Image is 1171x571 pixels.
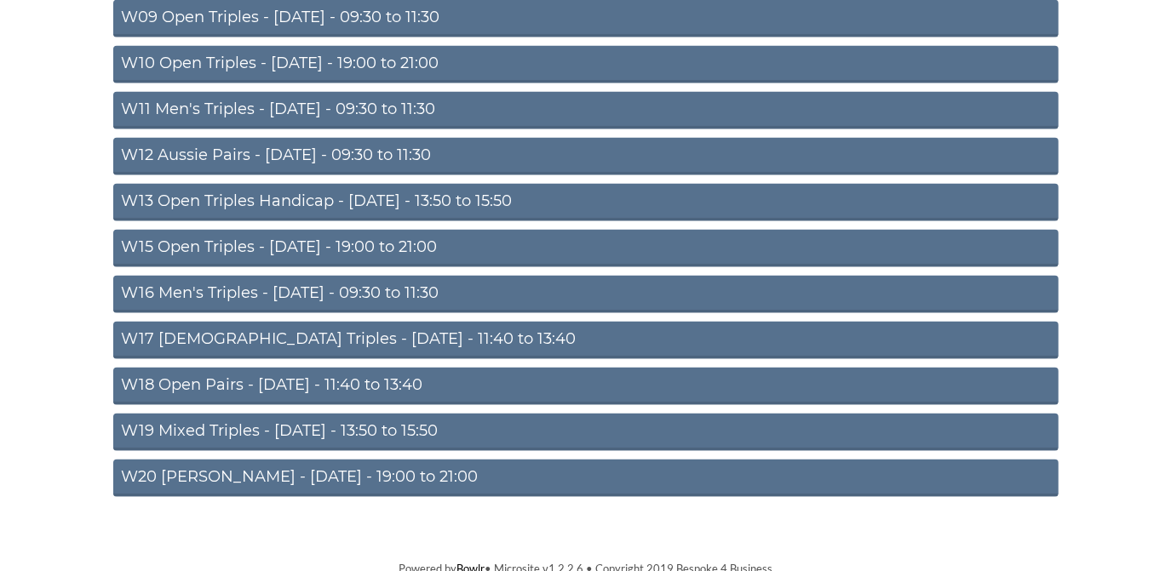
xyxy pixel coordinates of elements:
[113,414,1059,451] a: W19 Mixed Triples - [DATE] - 13:50 to 15:50
[113,46,1059,83] a: W10 Open Triples - [DATE] - 19:00 to 21:00
[113,138,1059,175] a: W12 Aussie Pairs - [DATE] - 09:30 to 11:30
[113,92,1059,129] a: W11 Men's Triples - [DATE] - 09:30 to 11:30
[113,368,1059,405] a: W18 Open Pairs - [DATE] - 11:40 to 13:40
[113,322,1059,359] a: W17 [DEMOGRAPHIC_DATA] Triples - [DATE] - 11:40 to 13:40
[113,276,1059,313] a: W16 Men's Triples - [DATE] - 09:30 to 11:30
[113,460,1059,497] a: W20 [PERSON_NAME] - [DATE] - 19:00 to 21:00
[113,184,1059,221] a: W13 Open Triples Handicap - [DATE] - 13:50 to 15:50
[113,230,1059,267] a: W15 Open Triples - [DATE] - 19:00 to 21:00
